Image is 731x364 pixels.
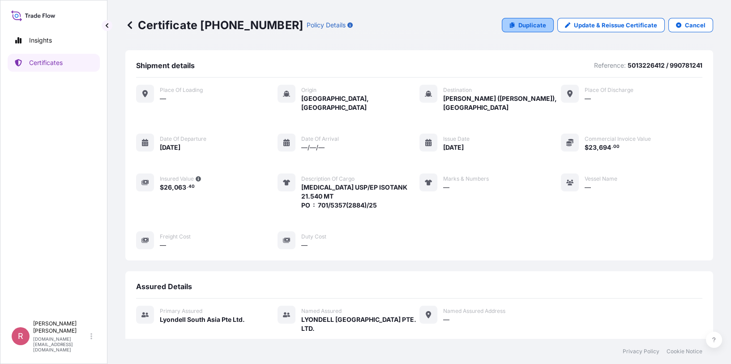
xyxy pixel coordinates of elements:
span: Place of discharge [585,87,633,94]
span: Origin [301,87,316,94]
span: $ [585,144,589,151]
span: — [585,94,591,103]
span: R [18,332,23,341]
a: Privacy Policy [623,348,659,355]
p: Duplicate [518,21,546,30]
span: —/—/— [301,143,325,152]
span: Date of arrival [301,135,339,143]
p: 5013226412 / 990781241 [628,61,702,70]
span: — [443,315,449,324]
p: Update & Reissue Certificate [574,21,657,30]
a: Cookie Notice [667,348,702,355]
span: [GEOGRAPHIC_DATA], [GEOGRAPHIC_DATA] [301,94,419,112]
span: Destination [443,87,472,94]
p: [DOMAIN_NAME][EMAIL_ADDRESS][DOMAIN_NAME] [33,336,89,352]
span: — [585,183,591,192]
span: 694 [599,144,611,151]
span: — [443,183,449,192]
span: Date of departure [160,135,206,143]
span: Freight Cost [160,233,191,240]
p: Certificates [29,58,63,67]
span: Marks & Numbers [443,175,489,182]
span: — [160,94,166,103]
p: Certificate [PHONE_NUMBER] [125,18,303,32]
p: Reference: [594,61,626,70]
span: 00 [613,145,620,148]
span: [DATE] [160,143,180,152]
span: Named Assured [301,308,342,315]
button: Cancel [668,18,713,32]
span: Insured Value [160,175,194,182]
span: — [160,241,166,250]
span: Duty Cost [301,233,326,240]
span: Place of Loading [160,87,203,94]
span: Lyondell South Asia Pte Ltd. [160,315,245,324]
span: . [187,185,188,188]
span: 063 [174,184,186,191]
p: [PERSON_NAME] [PERSON_NAME] [33,320,89,334]
span: 26 [164,184,172,191]
p: Policy Details [307,21,346,30]
span: Shipment details [136,61,195,70]
span: [MEDICAL_DATA] USP/EP ISOTANK 21.540 MT PO : 701/5357(2884)/25 [301,183,419,210]
span: . [611,145,613,148]
span: [PERSON_NAME] ([PERSON_NAME]), [GEOGRAPHIC_DATA] [443,94,561,112]
span: [DATE] [443,143,464,152]
a: Update & Reissue Certificate [557,18,665,32]
span: Primary assured [160,308,202,315]
span: 40 [188,185,195,188]
span: Issue Date [443,135,470,143]
span: , [597,144,599,151]
span: Assured Details [136,282,192,291]
span: , [172,184,174,191]
a: Duplicate [502,18,554,32]
span: 23 [589,144,597,151]
p: Cancel [685,21,705,30]
span: — [301,241,308,250]
p: Insights [29,36,52,45]
span: Vessel Name [585,175,617,182]
span: $ [160,184,164,191]
span: Description of cargo [301,175,355,182]
a: Certificates [8,54,100,72]
span: LYONDELL [GEOGRAPHIC_DATA] PTE. LTD. [301,315,419,333]
span: Commercial Invoice Value [585,135,651,143]
span: Named Assured Address [443,308,505,315]
a: Insights [8,31,100,49]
